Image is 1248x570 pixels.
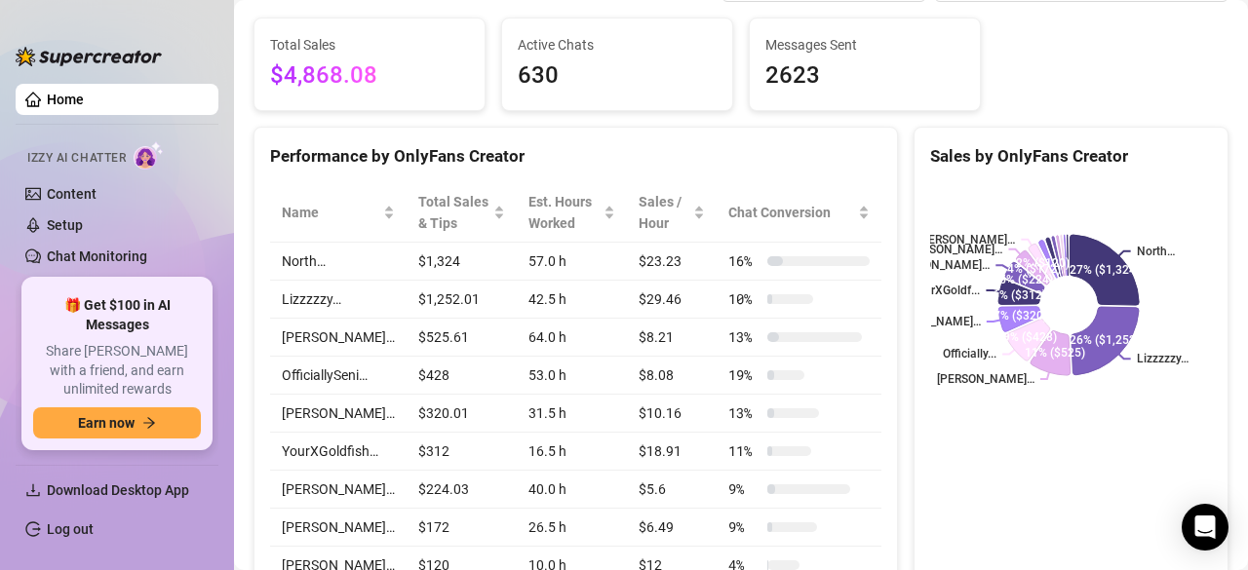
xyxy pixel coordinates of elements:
[47,92,84,107] a: Home
[270,57,469,95] span: $4,868.08
[270,183,407,243] th: Name
[47,482,189,498] span: Download Desktop App
[517,471,628,509] td: 40.0 h
[627,357,717,395] td: $8.08
[627,509,717,547] td: $6.49
[912,284,981,297] text: YourXGoldf...
[517,243,628,281] td: 57.0 h
[639,191,689,234] span: Sales / Hour
[627,243,717,281] td: $23.23
[765,34,964,56] span: Messages Sent
[418,191,489,234] span: Total Sales & Tips
[728,440,760,462] span: 11 %
[728,202,854,223] span: Chat Conversion
[407,281,517,319] td: $1,252.01
[728,516,760,538] span: 9 %
[518,57,717,95] span: 630
[47,186,97,202] a: Content
[1137,353,1189,366] text: Lizzzzzy…
[270,509,407,547] td: [PERSON_NAME]…
[517,395,628,433] td: 31.5 h
[943,348,996,361] text: Officially...
[930,143,1212,170] div: Sales by OnlyFans Creator
[627,281,717,319] td: $29.46
[937,372,1034,386] text: [PERSON_NAME]…
[883,315,981,328] text: [PERSON_NAME]…
[33,407,201,438] button: Earn nowarrow-right
[517,357,628,395] td: 53.0 h
[728,326,760,348] span: 13 %
[270,319,407,357] td: [PERSON_NAME]…
[627,319,717,357] td: $8.21
[33,342,201,399] span: Share [PERSON_NAME] with a friend, and earn unlimited rewards
[517,509,628,547] td: 26.5 h
[270,471,407,509] td: [PERSON_NAME]…
[893,259,991,273] text: [PERSON_NAME]…
[407,395,517,433] td: $320.01
[270,281,407,319] td: Lizzzzzy…
[78,415,135,431] span: Earn now
[517,281,628,319] td: 42.5 h
[717,183,881,243] th: Chat Conversion
[1137,245,1175,258] text: North…
[517,433,628,471] td: 16.5 h
[518,34,717,56] span: Active Chats
[517,319,628,357] td: 64.0 h
[270,395,407,433] td: [PERSON_NAME]…
[1182,504,1228,551] div: Open Intercom Messenger
[47,248,147,264] a: Chat Monitoring
[407,319,517,357] td: $525.61
[728,402,760,424] span: 13 %
[627,395,717,433] td: $10.16
[728,478,760,500] span: 9 %
[270,243,407,281] td: North…
[906,243,1003,256] text: [PERSON_NAME]…
[728,250,760,272] span: 16 %
[728,288,760,310] span: 10 %
[728,364,760,386] span: 19 %
[407,471,517,509] td: $224.03
[270,34,469,56] span: Total Sales
[47,217,83,233] a: Setup
[47,521,94,537] a: Log out
[270,143,881,170] div: Performance by OnlyFans Creator
[627,471,717,509] td: $5.6
[142,416,156,430] span: arrow-right
[16,47,162,66] img: logo-BBDzfeDw.svg
[765,57,964,95] span: 2623
[918,233,1016,247] text: [PERSON_NAME]…
[25,482,41,498] span: download
[134,141,164,170] img: AI Chatter
[407,243,517,281] td: $1,324
[627,433,717,471] td: $18.91
[407,509,517,547] td: $172
[270,357,407,395] td: OfficiallySeni…
[33,296,201,334] span: 🎁 Get $100 in AI Messages
[270,433,407,471] td: YourXGoldfish…
[528,191,601,234] div: Est. Hours Worked
[407,433,517,471] td: $312
[407,357,517,395] td: $428
[27,149,126,168] span: Izzy AI Chatter
[282,202,379,223] span: Name
[407,183,517,243] th: Total Sales & Tips
[627,183,717,243] th: Sales / Hour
